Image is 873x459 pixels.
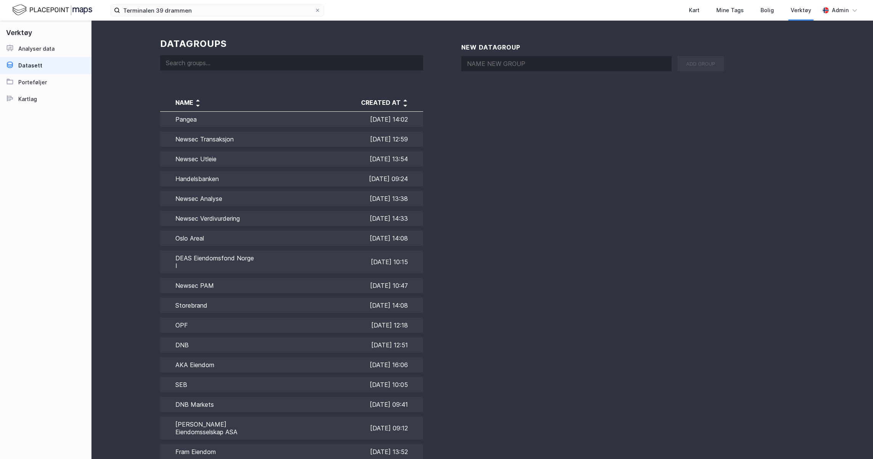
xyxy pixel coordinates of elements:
[255,97,423,112] th: CREATED AT
[160,276,255,295] td: Newsec PAM
[160,55,423,71] input: Search groups...
[255,295,423,315] td: [DATE] 14:08
[255,335,423,355] td: [DATE] 12:51
[689,6,700,15] div: Kart
[18,44,55,53] div: Analyser data
[255,169,423,189] td: [DATE] 09:24
[160,248,255,276] td: DEAS Eiendomsfond Norge I
[160,129,255,149] td: Newsec Transaksjon
[791,6,811,15] div: Verktøy
[160,209,255,228] td: Newsec Verdivurdering
[401,101,410,110] img: ArrowDown.cfc95092da2c2829964253f6dfeacc94.svg
[255,209,423,228] td: [DATE] 14:33
[160,375,255,395] td: SEB
[18,61,42,70] div: Datasett
[12,3,92,17] img: logo.f888ab2527a4732fd821a326f86c7f29.svg
[677,56,724,71] div: add group
[255,149,423,169] td: [DATE] 13:54
[160,335,255,355] td: DNB
[401,96,410,105] img: ArrowUp.d35a75ab81ac7c12469c333a957a18d6.svg
[160,295,255,315] td: Storebrand
[255,355,423,375] td: [DATE] 16:06
[461,56,672,71] input: NAME NEW GROUP
[835,422,873,459] div: Kontrollprogram for chat
[160,149,255,169] td: Newsec Utleie
[461,43,724,51] h2: new datagroup
[832,6,849,15] div: Admin
[160,228,255,248] td: Oslo Areal
[120,5,315,16] input: Søk på adresse, matrikkel, gårdeiere, leietakere eller personer
[160,315,255,335] td: OPF
[716,6,744,15] div: Mine Tags
[255,228,423,248] td: [DATE] 14:08
[160,395,255,414] td: DNB Markets
[255,112,423,130] td: [DATE] 14:02
[255,315,423,335] td: [DATE] 12:18
[18,95,37,104] div: Kartlag
[193,96,202,105] img: ArrowUp.d35a75ab81ac7c12469c333a957a18d6.svg
[160,189,255,209] td: Newsec Analyse
[160,38,423,49] h1: datagroups
[255,375,423,395] td: [DATE] 10:05
[761,6,774,15] div: Bolig
[18,78,47,87] div: Porteføljer
[255,248,423,276] td: [DATE] 10:15
[255,395,423,414] td: [DATE] 09:41
[160,97,255,112] th: NAME
[835,422,873,459] iframe: Chat Widget
[160,169,255,189] td: Handelsbanken
[160,414,255,442] td: [PERSON_NAME] Eiendomsselskap ASA
[255,276,423,295] td: [DATE] 10:47
[160,355,255,375] td: AKA Eiendom
[160,112,255,130] td: Pangea
[255,189,423,209] td: [DATE] 13:38
[255,414,423,442] td: [DATE] 09:12
[255,129,423,149] td: [DATE] 12:59
[193,101,202,110] img: ArrowDown.cfc95092da2c2829964253f6dfeacc94.svg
